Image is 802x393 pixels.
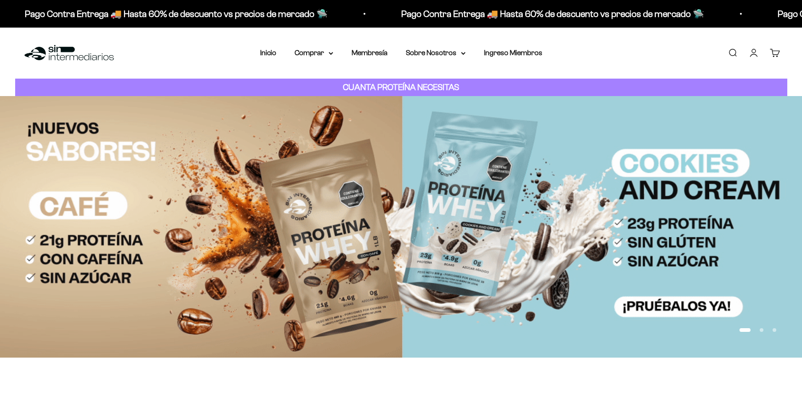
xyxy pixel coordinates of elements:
[368,6,671,21] p: Pago Contra Entrega 🚚 Hasta 60% de descuento vs precios de mercado 🛸
[406,47,466,59] summary: Sobre Nosotros
[260,49,276,57] a: Inicio
[343,82,459,92] strong: CUANTA PROTEÍNA NECESITAS
[484,49,542,57] a: Ingreso Miembros
[352,49,387,57] a: Membresía
[295,47,333,59] summary: Comprar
